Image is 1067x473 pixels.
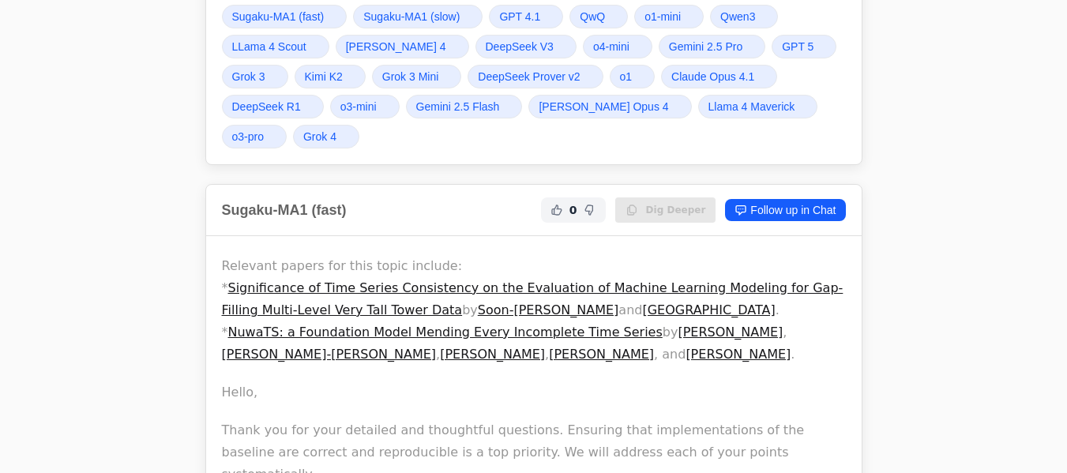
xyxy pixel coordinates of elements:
[222,95,324,118] a: DeepSeek R1
[416,99,500,114] span: Gemini 2.5 Flash
[686,347,791,362] a: [PERSON_NAME]
[669,39,742,54] span: Gemini 2.5 Pro
[710,5,778,28] a: Qwen3
[468,65,603,88] a: DeepSeek Prover v2
[478,302,619,317] a: Soon-[PERSON_NAME]
[232,9,325,24] span: Sugaku-MA1 (fast)
[772,35,836,58] a: GPT 5
[580,201,599,220] button: Not Helpful
[620,69,633,84] span: o1
[363,9,460,24] span: Sugaku-MA1 (slow)
[232,99,301,114] span: DeepSeek R1
[382,69,439,84] span: Grok 3 Mini
[642,302,775,317] a: [GEOGRAPHIC_DATA]
[222,199,347,221] h2: Sugaku-MA1 (fast)
[610,65,656,88] a: o1
[489,5,563,28] a: GPT 4.1
[222,35,329,58] a: LLama 4 Scout
[346,39,446,54] span: [PERSON_NAME] 4
[232,69,265,84] span: Grok 3
[478,69,580,84] span: DeepSeek Prover v2
[644,9,681,24] span: o1-mini
[549,347,654,362] a: [PERSON_NAME]
[340,99,377,114] span: o3-mini
[353,5,483,28] a: Sugaku-MA1 (slow)
[232,39,306,54] span: LLama 4 Scout
[698,95,818,118] a: Llama 4 Maverick
[372,65,462,88] a: Grok 3 Mini
[222,255,846,366] p: Relevant papers for this topic include: * by and . * by , , , , and .
[499,9,540,24] span: GPT 4.1
[222,5,348,28] a: Sugaku-MA1 (fast)
[222,347,437,362] a: [PERSON_NAME]‐[PERSON_NAME]
[406,95,523,118] a: Gemini 2.5 Flash
[659,35,765,58] a: Gemini 2.5 Pro
[661,65,777,88] a: Claude Opus 4.1
[222,381,846,404] p: Hello,
[539,99,668,114] span: [PERSON_NAME] Opus 4
[720,9,755,24] span: Qwen3
[330,95,400,118] a: o3-mini
[222,65,288,88] a: Grok 3
[336,35,469,58] a: [PERSON_NAME] 4
[303,129,336,145] span: Grok 4
[293,125,359,148] a: Grok 4
[547,201,566,220] button: Helpful
[228,325,663,340] a: NuwaTS: a Foundation Model Mending Every Incomplete Time Series
[708,99,795,114] span: Llama 4 Maverick
[232,129,264,145] span: o3-pro
[222,280,843,317] a: Significance of Time Series Consistency on the Evaluation of Machine Learning Modeling for Gap-Fi...
[528,95,691,118] a: [PERSON_NAME] Opus 4
[569,5,628,28] a: QwQ
[486,39,554,54] span: DeepSeek V3
[580,9,605,24] span: QwQ
[782,39,813,54] span: GPT 5
[593,39,629,54] span: o4-mini
[725,199,845,221] a: Follow up in Chat
[678,325,783,340] a: [PERSON_NAME]
[440,347,545,362] a: [PERSON_NAME]
[634,5,704,28] a: o1-mini
[569,202,577,218] span: 0
[475,35,577,58] a: DeepSeek V3
[305,69,343,84] span: Kimi K2
[295,65,366,88] a: Kimi K2
[222,125,287,148] a: o3-pro
[583,35,652,58] a: o4-mini
[671,69,754,84] span: Claude Opus 4.1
